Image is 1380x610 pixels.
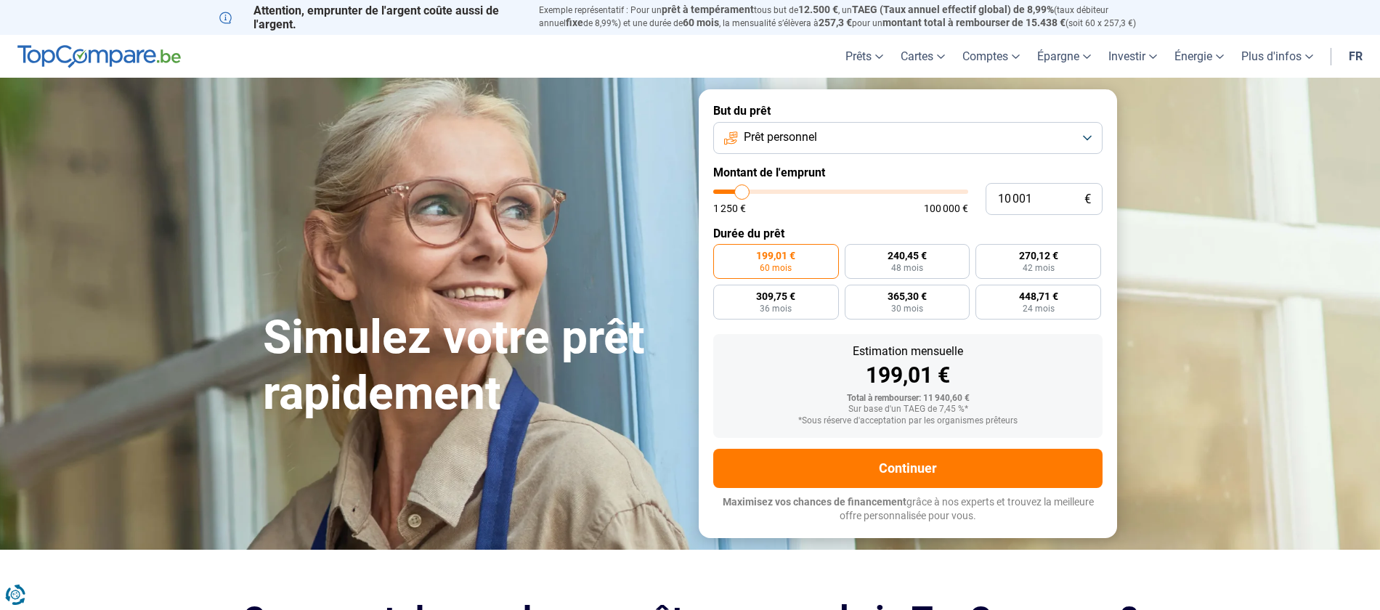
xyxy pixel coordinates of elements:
[798,4,838,15] span: 12.500 €
[725,346,1091,357] div: Estimation mensuelle
[713,495,1103,524] p: grâce à nos experts et trouvez la meilleure offre personnalisée pour vous.
[713,122,1103,154] button: Prêt personnel
[1340,35,1371,78] a: fr
[760,264,792,272] span: 60 mois
[723,496,906,508] span: Maximisez vos chances de financement
[756,251,795,261] span: 199,01 €
[756,291,795,301] span: 309,75 €
[891,264,923,272] span: 48 mois
[819,17,852,28] span: 257,3 €
[713,227,1103,240] label: Durée du prêt
[760,304,792,313] span: 36 mois
[924,203,968,213] span: 100 000 €
[725,365,1091,386] div: 199,01 €
[1019,291,1058,301] span: 448,71 €
[1019,251,1058,261] span: 270,12 €
[713,104,1103,118] label: But du prêt
[725,416,1091,426] div: *Sous réserve d'acceptation par les organismes prêteurs
[888,291,927,301] span: 365,30 €
[662,4,754,15] span: prêt à tempérament
[17,45,181,68] img: TopCompare
[683,17,719,28] span: 60 mois
[1233,35,1322,78] a: Plus d'infos
[837,35,892,78] a: Prêts
[892,35,954,78] a: Cartes
[1023,304,1055,313] span: 24 mois
[219,4,521,31] p: Attention, emprunter de l'argent coûte aussi de l'argent.
[744,129,817,145] span: Prêt personnel
[1166,35,1233,78] a: Énergie
[713,166,1103,179] label: Montant de l'emprunt
[1100,35,1166,78] a: Investir
[1084,193,1091,206] span: €
[539,4,1161,30] p: Exemple représentatif : Pour un tous but de , un (taux débiteur annuel de 8,99%) et une durée de ...
[954,35,1028,78] a: Comptes
[713,203,746,213] span: 1 250 €
[725,404,1091,415] div: Sur base d'un TAEG de 7,45 %*
[1023,264,1055,272] span: 42 mois
[852,4,1054,15] span: TAEG (Taux annuel effectif global) de 8,99%
[891,304,923,313] span: 30 mois
[882,17,1066,28] span: montant total à rembourser de 15.438 €
[888,251,927,261] span: 240,45 €
[566,17,583,28] span: fixe
[725,394,1091,404] div: Total à rembourser: 11 940,60 €
[263,310,681,422] h1: Simulez votre prêt rapidement
[1028,35,1100,78] a: Épargne
[713,449,1103,488] button: Continuer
